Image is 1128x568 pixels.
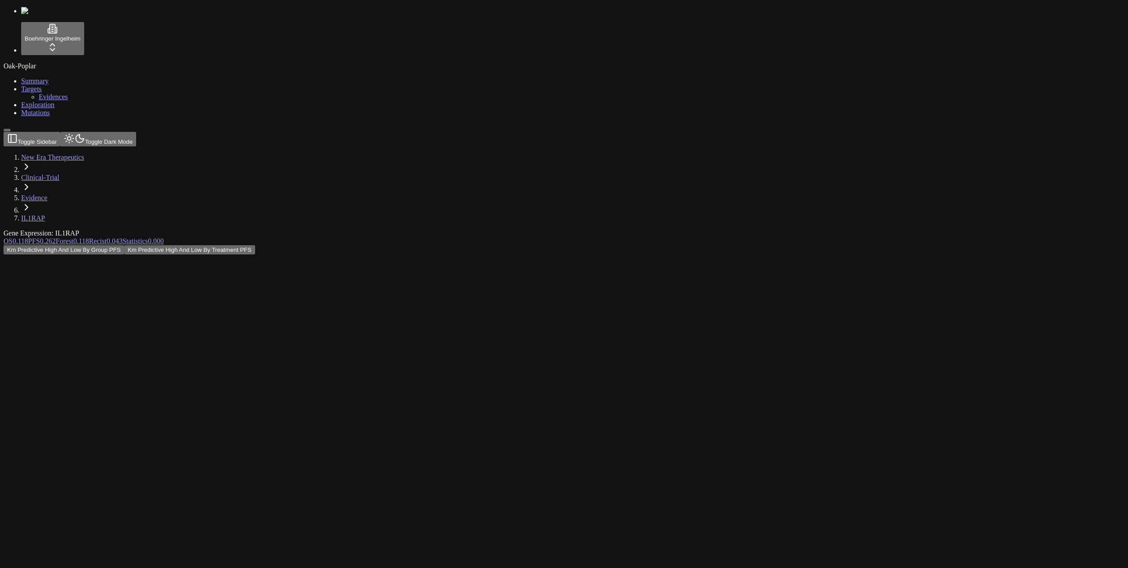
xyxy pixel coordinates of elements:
[89,237,107,245] span: Recist
[21,153,84,161] a: New Era Therapeutics
[89,237,122,245] a: Recist0.043
[28,237,40,245] span: PFS
[21,174,59,181] a: Clinical-Trial
[56,237,74,245] span: Forest
[39,93,68,101] a: Evidences
[74,237,89,245] span: 0.117834922136798
[21,22,84,55] button: Boehringer Ingelheim
[85,138,133,145] span: Toggle Dark Mode
[56,237,89,245] a: Forest0.118
[124,245,255,254] button: Km Predictive High And Low By Treatment PFS
[21,77,48,85] a: Summary
[4,229,1040,237] div: Gene Expression: IL1RAP
[4,237,28,245] a: OS0.118
[21,101,55,108] a: Exploration
[21,85,42,93] a: Targets
[18,138,57,145] span: Toggle Sidebar
[4,132,60,146] button: Toggle Sidebar
[60,132,136,146] button: Toggle Dark Mode
[4,62,1124,70] div: Oak-Poplar
[28,237,56,245] a: PFS0.262
[4,129,11,131] button: Toggle Sidebar
[12,237,28,245] span: 0.117834922136798
[21,109,50,116] a: Mutations
[25,35,81,42] span: Boehringer Ingelheim
[21,194,48,202] a: Evidence
[4,237,12,245] span: OS
[122,237,148,245] span: Statistics
[148,237,164,245] span: 9.68e-17
[107,237,122,245] span: 0.0432830869761926
[122,237,164,245] a: Statistics0.000
[21,214,45,222] a: IL1RAP
[40,237,56,245] span: 0.262470621301623
[4,153,1040,222] nav: breadcrumb
[21,7,55,15] img: Numenos
[4,245,124,254] button: Km Predictive High And Low By Group PFS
